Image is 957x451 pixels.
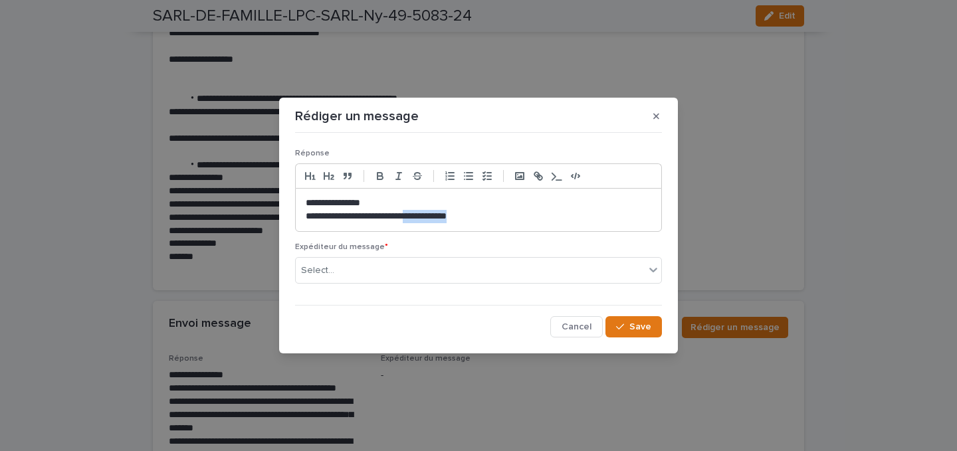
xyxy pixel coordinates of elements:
[295,108,419,124] p: Rédiger un message
[295,149,330,157] span: Réponse
[629,322,651,331] span: Save
[301,264,334,278] div: Select...
[295,243,388,251] span: Expéditeur du message
[562,322,591,331] span: Cancel
[605,316,662,337] button: Save
[550,316,603,337] button: Cancel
